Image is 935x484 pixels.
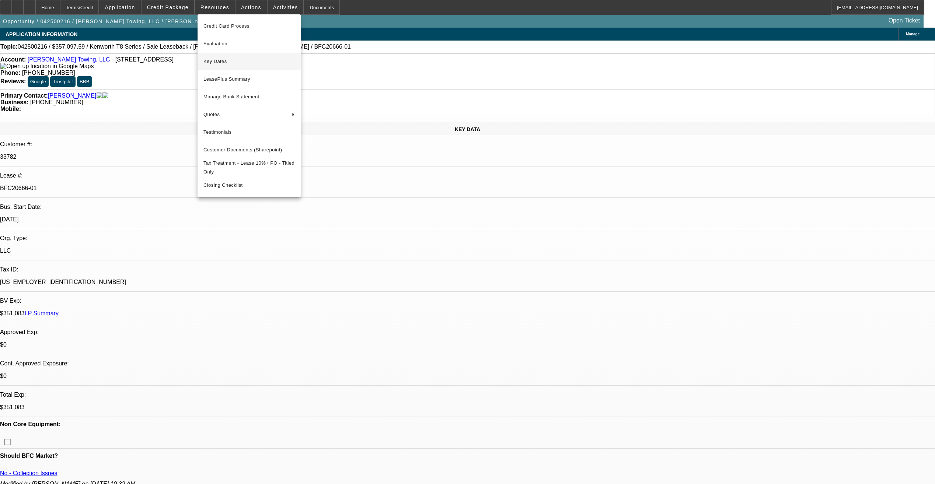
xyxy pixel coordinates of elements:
[203,92,295,101] span: Manage Bank Statement
[203,75,295,84] span: LeasePlus Summary
[203,182,243,188] span: Closing Checklist
[203,39,295,48] span: Evaluation
[203,22,295,31] span: Credit Card Process
[203,128,295,137] span: Testimonials
[203,145,295,154] span: Customer Documents (Sharepoint)
[203,159,295,176] span: Tax Treatment - Lease 10%+ PO - Titled Only
[203,57,295,66] span: Key Dates
[203,110,286,119] span: Quotes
